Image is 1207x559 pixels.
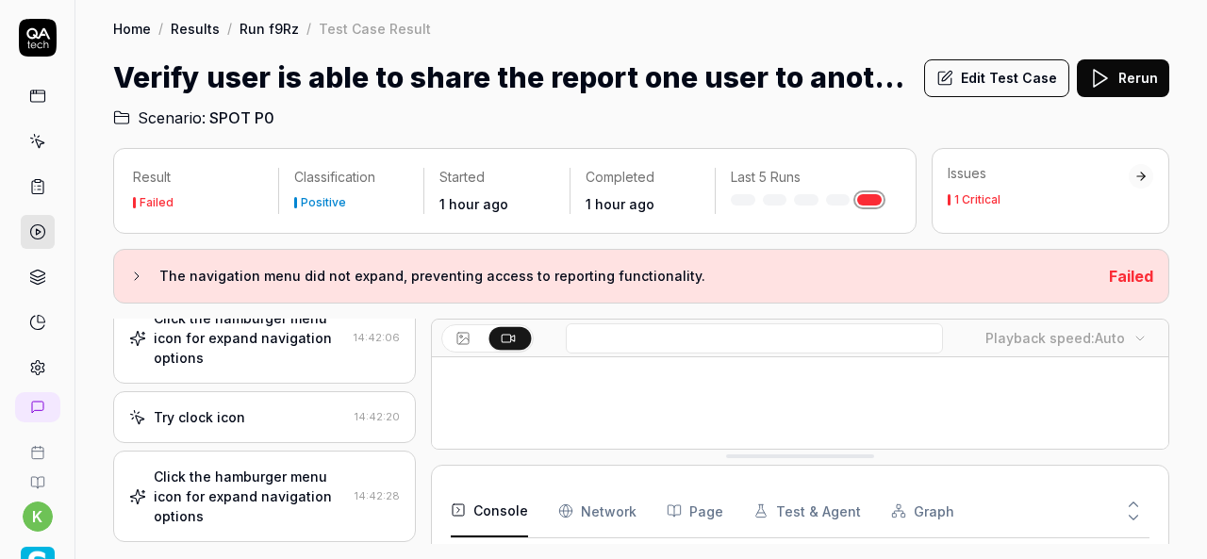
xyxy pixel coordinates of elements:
[140,197,174,208] div: Failed
[451,485,528,537] button: Console
[354,331,400,344] time: 14:42:06
[753,485,861,537] button: Test & Agent
[891,485,954,537] button: Graph
[306,19,311,38] div: /
[113,57,909,99] h1: Verify user is able to share the report one user to another user
[154,467,347,526] div: Click the hamburger menu icon for expand navigation options
[319,19,431,38] div: Test Case Result
[1109,267,1153,286] span: Failed
[439,168,554,187] p: Started
[558,485,637,537] button: Network
[301,197,346,208] div: Positive
[134,107,206,129] span: Scenario:
[227,19,232,38] div: /
[158,19,163,38] div: /
[294,168,408,187] p: Classification
[113,19,151,38] a: Home
[15,392,60,422] a: New conversation
[8,460,67,490] a: Documentation
[171,19,220,38] a: Results
[154,308,346,368] div: Click the hamburger menu icon for expand navigation options
[154,407,245,427] div: Try clock icon
[1077,59,1169,97] button: Rerun
[667,485,723,537] button: Page
[8,430,67,460] a: Book a call with us
[731,168,882,187] p: Last 5 Runs
[954,194,1000,206] div: 1 Critical
[586,168,700,187] p: Completed
[240,19,299,38] a: Run f9Rz
[113,107,274,129] a: Scenario:SPOT P0
[129,265,1094,288] button: The navigation menu did not expand, preventing access to reporting functionality.
[133,168,263,187] p: Result
[355,489,400,502] time: 14:42:28
[586,196,654,212] time: 1 hour ago
[355,410,400,423] time: 14:42:20
[209,107,274,129] span: SPOT P0
[159,265,1094,288] h3: The navigation menu did not expand, preventing access to reporting functionality.
[924,59,1069,97] button: Edit Test Case
[439,196,508,212] time: 1 hour ago
[985,328,1125,348] div: Playback speed:
[948,164,1129,183] div: Issues
[23,501,53,532] button: k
